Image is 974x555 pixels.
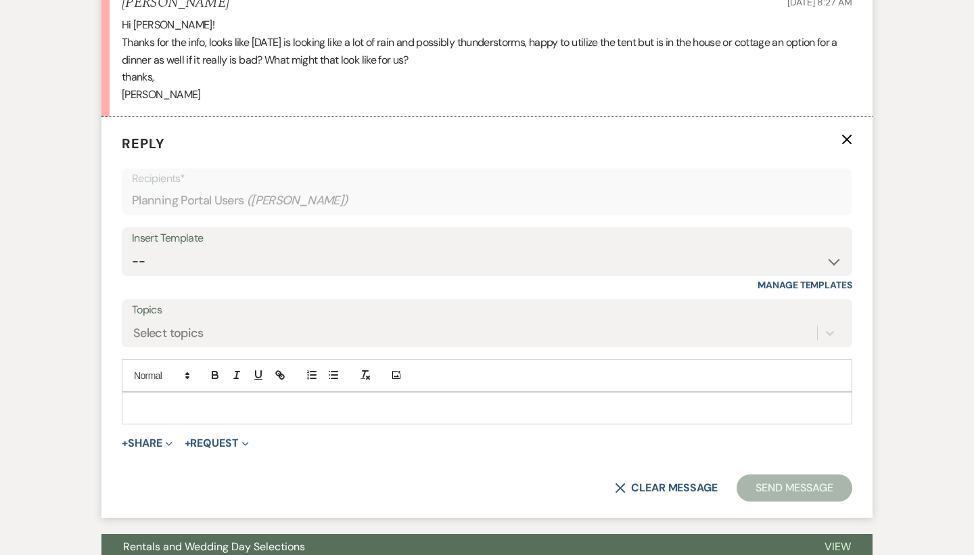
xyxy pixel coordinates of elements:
span: Reply [122,135,165,152]
span: ( [PERSON_NAME] ) [247,192,348,210]
button: Share [122,438,172,449]
button: Request [185,438,249,449]
div: Select topics [133,324,204,342]
span: View [825,539,851,554]
p: Hi [PERSON_NAME]! [122,16,852,34]
button: Clear message [615,483,718,493]
p: [PERSON_NAME] [122,86,852,104]
span: + [185,438,191,449]
span: + [122,438,128,449]
button: Send Message [737,474,852,502]
span: Rentals and Wedding Day Selections [123,539,305,554]
p: Thanks for the info, looks like [DATE] is looking like a lot of rain and possibly thunderstorms, ... [122,34,852,68]
a: Manage Templates [758,279,852,291]
div: Insert Template [132,229,842,248]
label: Topics [132,301,842,320]
div: Planning Portal Users [132,187,842,214]
p: thanks, [122,68,852,86]
p: Recipients* [132,170,842,187]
